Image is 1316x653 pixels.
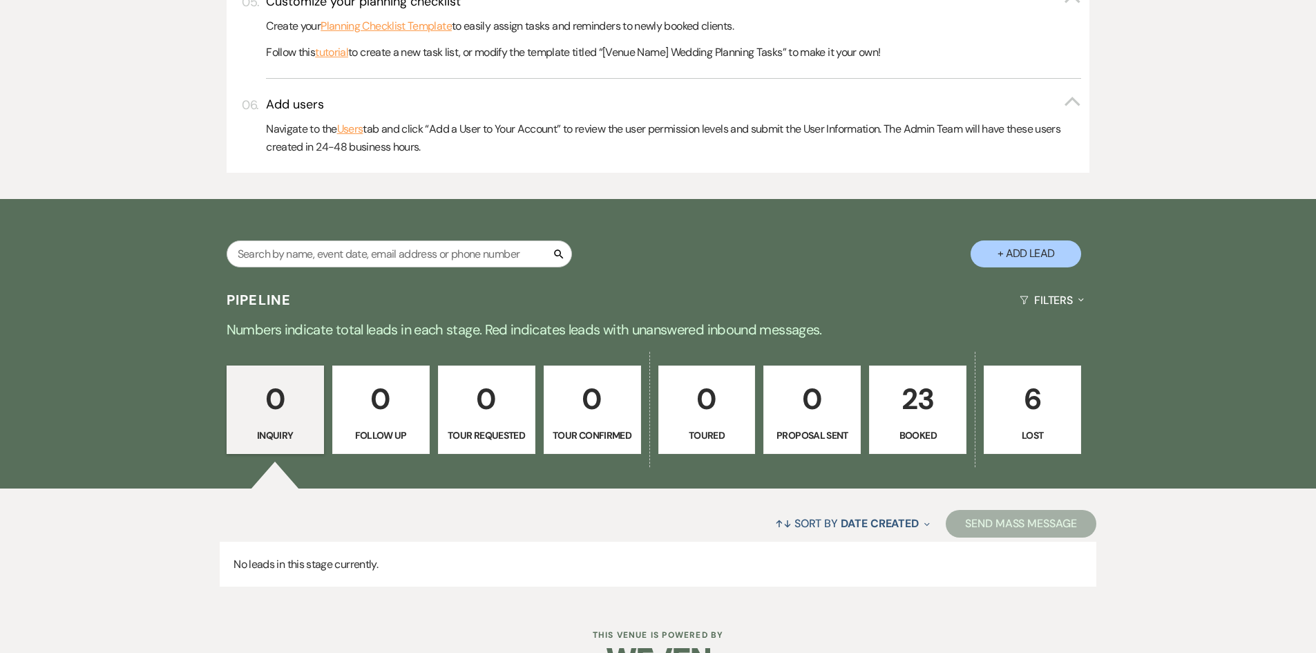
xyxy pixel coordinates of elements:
[337,120,363,138] a: Users
[770,505,935,542] button: Sort By Date Created
[227,290,292,310] h3: Pipeline
[993,376,1072,422] p: 6
[227,366,324,454] a: 0Inquiry
[775,516,792,531] span: ↑↓
[332,366,430,454] a: 0Follow Up
[341,376,421,422] p: 0
[763,366,861,454] a: 0Proposal Sent
[161,319,1156,341] p: Numbers indicate total leads in each stage. Red indicates leads with unanswered inbound messages.
[341,428,421,443] p: Follow Up
[658,366,756,454] a: 0Toured
[984,366,1081,454] a: 6Lost
[878,428,957,443] p: Booked
[266,17,1081,35] p: Create your to easily assign tasks and reminders to newly booked clients.
[869,366,966,454] a: 23Booked
[266,44,1081,61] p: Follow this to create a new task list, or modify the template titled “[Venue Name] Wedding Planni...
[971,240,1081,267] button: + Add Lead
[266,96,1081,113] button: Add users
[772,428,852,443] p: Proposal Sent
[667,376,747,422] p: 0
[227,240,572,267] input: Search by name, event date, email address or phone number
[772,376,852,422] p: 0
[447,428,526,443] p: Tour Requested
[544,366,641,454] a: 0Tour Confirmed
[1014,282,1089,319] button: Filters
[220,542,1096,587] p: No leads in this stage currently.
[266,120,1081,155] p: Navigate to the tab and click “Add a User to Your Account” to review the user permission levels a...
[993,428,1072,443] p: Lost
[553,428,632,443] p: Tour Confirmed
[438,366,535,454] a: 0Tour Requested
[667,428,747,443] p: Toured
[321,17,452,35] a: Planning Checklist Template
[236,376,315,422] p: 0
[946,510,1096,538] button: Send Mass Message
[553,376,632,422] p: 0
[878,376,957,422] p: 23
[236,428,315,443] p: Inquiry
[447,376,526,422] p: 0
[841,516,919,531] span: Date Created
[266,96,324,113] h3: Add users
[315,44,348,61] a: tutorial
